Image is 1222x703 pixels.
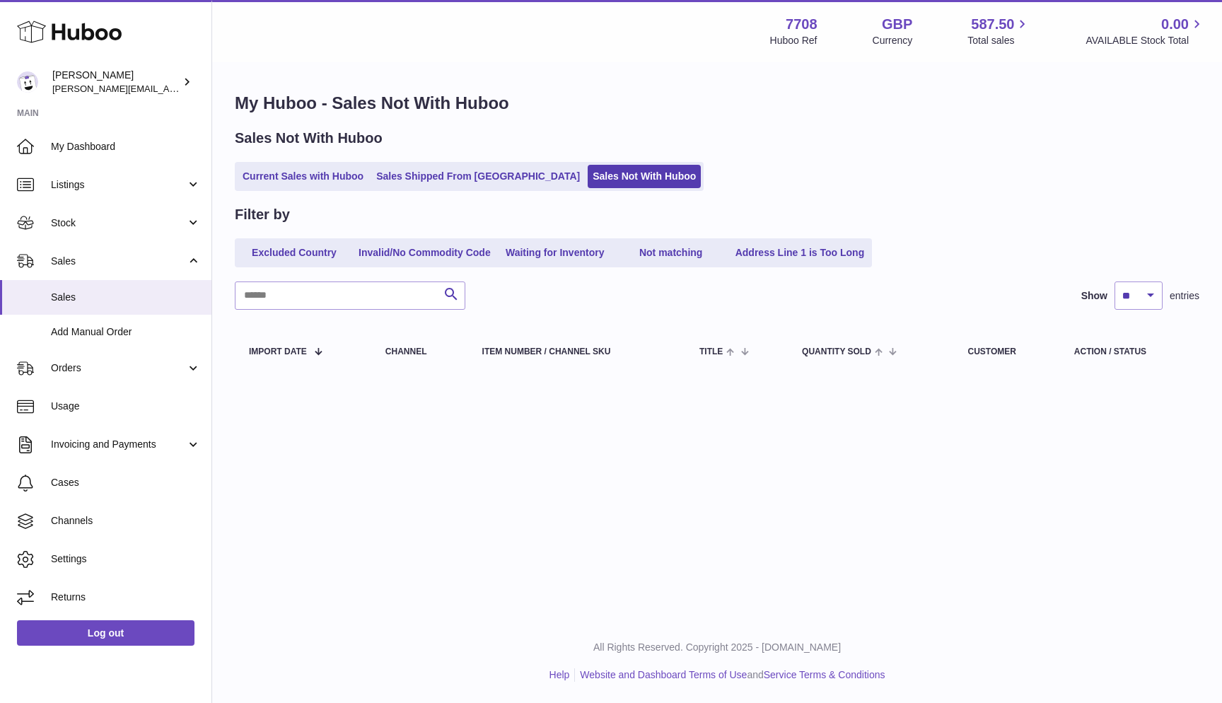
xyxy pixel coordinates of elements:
[770,34,817,47] div: Huboo Ref
[873,34,913,47] div: Currency
[235,129,383,148] h2: Sales Not With Huboo
[51,552,201,566] span: Settings
[51,514,201,528] span: Channels
[235,92,1199,115] h1: My Huboo - Sales Not With Huboo
[1074,347,1185,356] div: Action / Status
[764,669,885,680] a: Service Terms & Conditions
[699,347,723,356] span: Title
[51,476,201,489] span: Cases
[1086,15,1205,47] a: 0.00 AVAILABLE Stock Total
[615,241,728,265] a: Not matching
[731,241,870,265] a: Address Line 1 is Too Long
[971,15,1014,34] span: 587.50
[51,255,186,268] span: Sales
[51,178,186,192] span: Listings
[580,669,747,680] a: Website and Dashboard Terms of Use
[967,34,1030,47] span: Total sales
[588,165,701,188] a: Sales Not With Huboo
[51,140,201,153] span: My Dashboard
[1081,289,1107,303] label: Show
[575,668,885,682] li: and
[499,241,612,265] a: Waiting for Inventory
[385,347,454,356] div: Channel
[786,15,817,34] strong: 7708
[235,205,290,224] h2: Filter by
[1161,15,1189,34] span: 0.00
[52,83,284,94] span: [PERSON_NAME][EMAIL_ADDRESS][DOMAIN_NAME]
[51,325,201,339] span: Add Manual Order
[967,15,1030,47] a: 587.50 Total sales
[51,438,186,451] span: Invoicing and Payments
[371,165,585,188] a: Sales Shipped From [GEOGRAPHIC_DATA]
[17,620,194,646] a: Log out
[51,400,201,413] span: Usage
[1170,289,1199,303] span: entries
[249,347,307,356] span: Import date
[549,669,570,680] a: Help
[238,241,351,265] a: Excluded Country
[482,347,671,356] div: Item Number / Channel SKU
[882,15,912,34] strong: GBP
[802,347,871,356] span: Quantity Sold
[1086,34,1205,47] span: AVAILABLE Stock Total
[52,69,180,95] div: [PERSON_NAME]
[51,291,201,304] span: Sales
[968,347,1046,356] div: Customer
[354,241,496,265] a: Invalid/No Commodity Code
[223,641,1211,654] p: All Rights Reserved. Copyright 2025 - [DOMAIN_NAME]
[51,361,186,375] span: Orders
[17,71,38,93] img: victor@erbology.co
[51,216,186,230] span: Stock
[51,591,201,604] span: Returns
[238,165,368,188] a: Current Sales with Huboo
